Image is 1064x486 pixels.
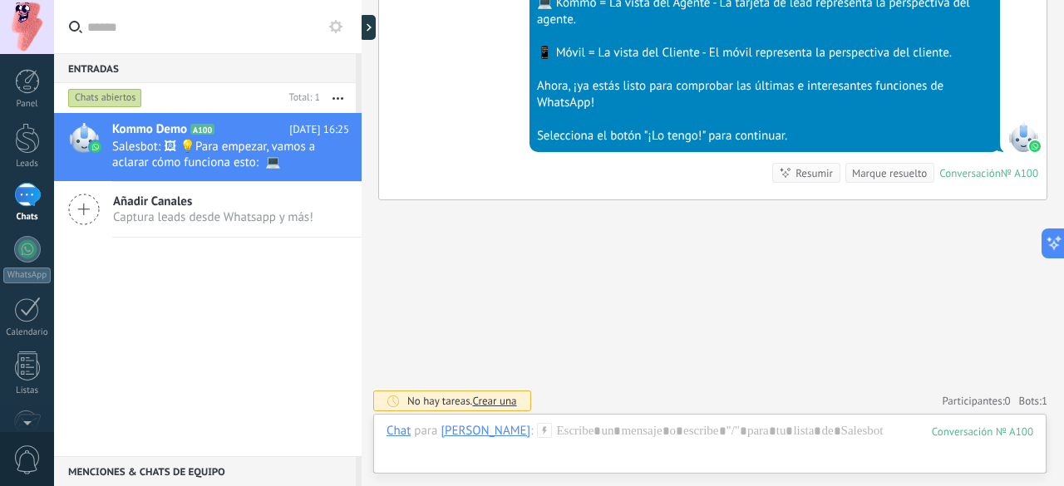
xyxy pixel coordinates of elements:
div: Chats [3,212,52,223]
div: Selecciona el botón "¡Lo tengo!" para continuar. [537,128,993,145]
div: 📱 Móvil = La vista del Cliente - El móvil representa la perspectiva del cliente. [537,45,993,61]
span: Añadir Canales [113,194,313,209]
img: waba.svg [90,141,101,153]
div: № A100 [1001,166,1038,180]
div: Panel [3,99,52,110]
span: Bots: [1019,394,1047,408]
button: Más [320,83,356,113]
span: Captura leads desde Whatsapp y más! [113,209,313,225]
div: Mostrar [359,15,376,40]
span: Salesbot: 🖼 💡Para empezar, vamos a aclarar cómo funciona esto: 💻 Kommo = La vista del Agente - La... [112,139,318,170]
div: Conversación [939,166,1001,180]
div: Ahora, ¡ya estás listo para comprobar las últimas e interesantes funciones de WhatsApp! [537,78,993,111]
div: Total: 1 [283,90,320,106]
span: SalesBot [1008,122,1038,152]
div: Marque resuelto [852,165,927,181]
div: WhatsApp [3,268,51,283]
span: Crear una [472,394,516,408]
span: 0 [1005,394,1011,408]
span: Kommo Demo [112,121,187,138]
div: Calendario [3,327,52,338]
div: Brian [441,423,530,438]
div: Entradas [54,53,356,83]
a: Participantes:0 [942,394,1010,408]
div: Listas [3,385,52,396]
span: para [414,423,437,439]
span: A100 [190,124,214,135]
span: [DATE] 16:25 [289,121,349,138]
div: Resumir [796,165,833,181]
div: Leads [3,159,52,169]
div: Chats abiertos [68,88,142,108]
span: 1 [1042,394,1047,408]
span: : [530,423,533,439]
img: waba.svg [1029,140,1041,152]
div: No hay tareas. [407,394,517,408]
div: 100 [932,425,1033,439]
a: Kommo Demo A100 [DATE] 16:25 Salesbot: 🖼 💡Para empezar, vamos a aclarar cómo funciona esto: 💻 Kom... [54,113,362,181]
div: Menciones & Chats de equipo [54,456,356,486]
